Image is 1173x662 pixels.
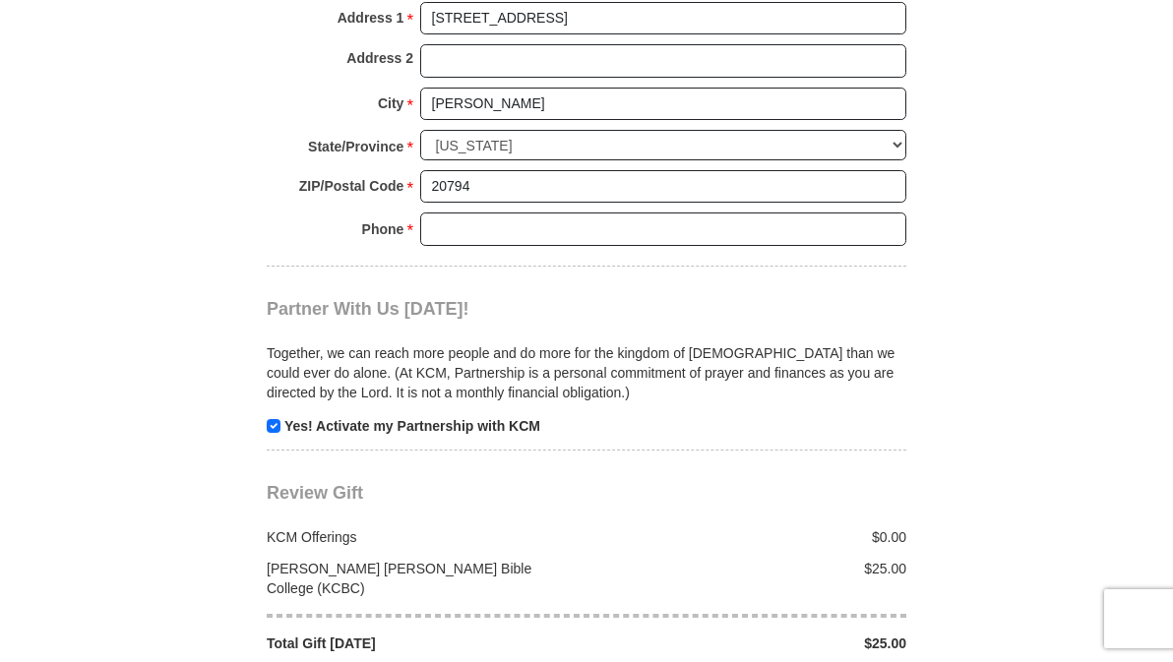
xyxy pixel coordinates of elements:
strong: ZIP/Postal Code [299,172,404,200]
div: $0.00 [586,527,917,547]
span: Review Gift [267,483,363,503]
strong: Phone [362,215,404,243]
strong: Yes! Activate my Partnership with KCM [284,418,540,434]
p: Together, we can reach more people and do more for the kingdom of [DEMOGRAPHIC_DATA] than we coul... [267,343,906,402]
div: $25.00 [586,633,917,653]
strong: Address 1 [338,4,404,31]
div: $25.00 [586,559,917,598]
span: Partner With Us [DATE]! [267,299,469,319]
div: [PERSON_NAME] [PERSON_NAME] Bible College (KCBC) [257,559,587,598]
strong: Address 2 [346,44,413,72]
strong: City [378,90,403,117]
div: Total Gift [DATE] [257,633,587,653]
div: KCM Offerings [257,527,587,547]
strong: State/Province [308,133,403,160]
